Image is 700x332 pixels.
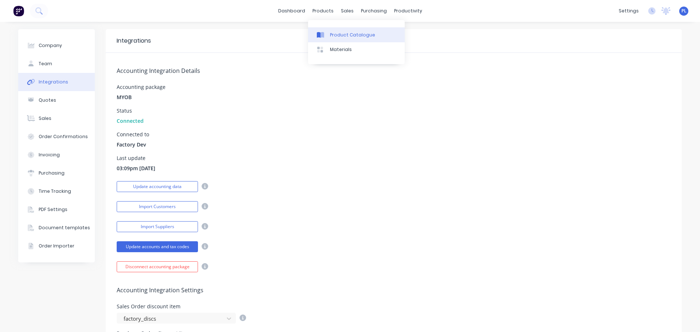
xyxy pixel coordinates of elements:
[18,237,95,255] button: Order Importer
[39,206,67,213] div: PDF Settings
[275,5,309,16] a: dashboard
[117,108,144,113] div: Status
[18,109,95,128] button: Sales
[18,146,95,164] button: Invoicing
[117,85,166,90] div: Accounting package
[18,200,95,219] button: PDF Settings
[117,36,151,45] div: Integrations
[117,304,246,309] div: Sales Order discount item
[117,241,198,252] button: Update accounts and tax codes
[117,67,671,74] h5: Accounting Integration Details
[309,5,337,16] div: products
[117,156,155,161] div: Last update
[337,5,357,16] div: sales
[117,117,144,125] span: Connected
[357,5,390,16] div: purchasing
[308,42,405,57] a: Materials
[615,5,642,16] div: settings
[13,5,24,16] img: Factory
[681,8,687,14] span: PL
[117,132,149,137] div: Connected to
[117,93,132,101] span: MYOB
[39,60,52,67] div: Team
[18,164,95,182] button: Purchasing
[18,219,95,237] button: Document templates
[39,42,62,49] div: Company
[18,182,95,200] button: Time Tracking
[117,164,155,172] span: 03:09pm [DATE]
[39,188,71,195] div: Time Tracking
[39,170,65,176] div: Purchasing
[39,79,68,85] div: Integrations
[117,201,198,212] button: Import Customers
[18,73,95,91] button: Integrations
[330,46,352,53] div: Materials
[18,55,95,73] button: Team
[330,32,375,38] div: Product Catalogue
[39,224,90,231] div: Document templates
[117,221,198,232] button: Import Suppliers
[117,261,198,272] button: Disconnect accounting package
[390,5,426,16] div: productivity
[18,128,95,146] button: Order Confirmations
[39,152,60,158] div: Invoicing
[117,287,671,294] h5: Accounting Integration Settings
[18,91,95,109] button: Quotes
[39,97,56,103] div: Quotes
[18,36,95,55] button: Company
[308,27,405,42] a: Product Catalogue
[117,141,146,148] span: Factory Dev
[39,133,88,140] div: Order Confirmations
[117,181,198,192] button: Update accounting data
[39,243,74,249] div: Order Importer
[39,115,51,122] div: Sales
